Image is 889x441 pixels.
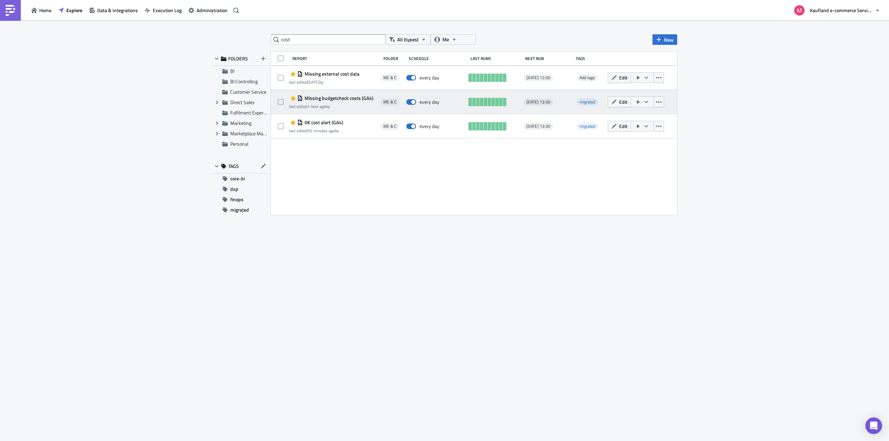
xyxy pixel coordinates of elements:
span: Customer Service [230,88,266,95]
span: Direct Sales [230,99,255,106]
span: [DATE] 13:30 [526,124,550,129]
span: migrated [577,123,598,130]
div: Schedule [409,56,467,61]
div: every day [419,123,439,129]
time: 2025-08-18T09:21:09Z [307,127,335,134]
button: Edit [608,96,631,107]
div: last edited by [289,79,359,85]
span: migrated [577,99,598,105]
button: Execution Log [141,5,185,16]
span: Edit [619,122,628,130]
span: Add tags [580,74,595,81]
div: Next Run [525,56,573,61]
span: dxp [230,184,238,194]
span: migrated [580,123,595,129]
span: migrated [580,99,595,105]
span: TAGS [228,163,239,169]
button: Explore [55,5,86,16]
span: Home [39,7,51,14]
span: All (types) [397,36,418,43]
img: PushMetrics [5,5,16,16]
div: every day [419,75,439,81]
span: BI Controlling [230,78,258,85]
span: [DATE] 12:00 [526,75,550,80]
span: finops [230,194,243,205]
button: core-bi [212,173,269,184]
time: 2025-08-15T10:28:58Z [307,79,319,85]
span: [DATE] 13:30 [526,99,550,105]
span: Edit [619,98,628,105]
span: Kaufland e-commerce Services GmbH & Co. KG [810,7,872,14]
div: Report [292,56,380,61]
div: Tags [576,56,605,61]
span: Data & Integrations [97,7,138,14]
span: Fulfilment Experience [230,109,274,116]
span: Add tags [577,74,598,81]
span: Execution Log [153,7,182,14]
span: Marketing [230,119,251,127]
button: Me [431,34,476,45]
button: Data & Integrations [86,5,141,16]
span: core-bi [230,173,245,184]
div: Folder [383,56,405,61]
span: ME & C [383,99,397,105]
div: last edited by [289,104,373,109]
button: Administration [185,5,231,16]
span: Personal [230,140,248,147]
span: ME & C [383,75,397,80]
span: BI [230,67,234,75]
span: Me [442,36,449,43]
button: Home [28,5,55,16]
button: Kaufland e-commerce Services GmbH & Co. KG [790,3,884,18]
button: finops [212,194,269,205]
span: Missing external cost data [303,71,359,77]
button: Edit [608,72,631,83]
div: every day [419,99,439,105]
button: migrated [212,205,269,215]
span: migrated [230,205,249,215]
time: 2025-08-18T09:03:39Z [307,103,326,110]
button: dxp [212,184,269,194]
button: All (types) [385,34,431,45]
input: Search Reports [271,34,385,45]
div: Last Runs [471,56,522,61]
span: FOLDERS [228,56,248,62]
span: Edit [619,74,628,81]
span: New [664,36,674,43]
span: Marketplace Management [230,130,284,137]
span: 0€ cost alert (GA4) [303,119,343,126]
img: Avatar [794,5,805,16]
button: Edit [608,121,631,132]
button: New [653,34,677,45]
span: Explore [66,7,82,14]
span: Administration [197,7,227,14]
span: Missing budgetcheck costs (GA4) [303,95,373,101]
div: last edited by [289,128,343,133]
div: Open Intercom Messenger [865,417,882,434]
span: ME & C [383,124,397,129]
